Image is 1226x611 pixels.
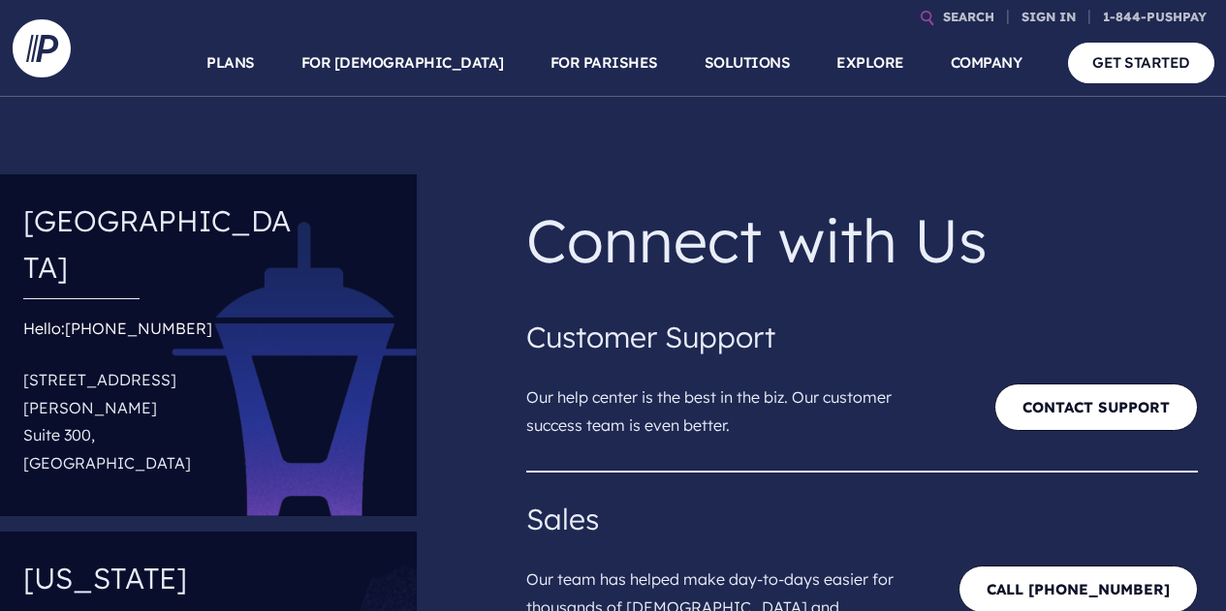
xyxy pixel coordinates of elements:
a: COMPANY [951,29,1022,97]
a: SOLUTIONS [705,29,791,97]
a: GET STARTED [1068,43,1214,82]
a: PLANS [206,29,255,97]
h4: [GEOGRAPHIC_DATA] [23,190,300,298]
div: Hello: [23,315,300,485]
h4: Customer Support [526,314,1198,360]
p: Connect with Us [526,190,1198,290]
p: [STREET_ADDRESS][PERSON_NAME] Suite 300, [GEOGRAPHIC_DATA] [23,358,300,485]
p: Our help center is the best in the biz. Our customer success team is even better. [526,360,929,447]
a: EXPLORE [836,29,904,97]
a: FOR [DEMOGRAPHIC_DATA] [301,29,504,97]
a: [PHONE_NUMBER] [65,319,212,338]
h4: Sales [526,496,1198,542]
a: Contact Support [994,383,1198,431]
a: FOR PARISHES [550,29,658,97]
